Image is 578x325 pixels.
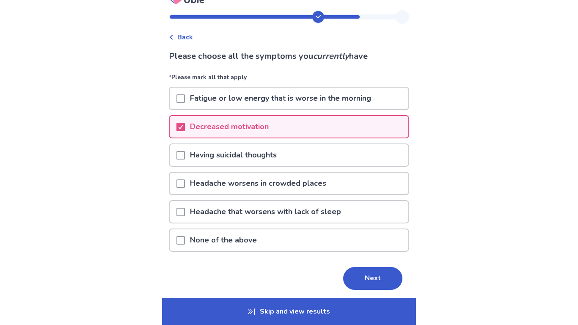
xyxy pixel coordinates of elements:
span: Back [177,32,193,42]
p: Headache worsens in crowded places [185,173,331,194]
p: *Please mark all that apply [169,73,409,87]
p: Skip and view results [162,298,416,325]
p: Please choose all the symptoms you have [169,50,409,63]
p: Having suicidal thoughts [185,144,282,166]
p: None of the above [185,229,262,251]
p: Decreased motivation [185,116,274,138]
i: currently [313,50,349,62]
p: Fatigue or low energy that is worse in the morning [185,88,376,109]
p: Headache that worsens with lack of sleep [185,201,346,223]
button: Next [343,267,402,290]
